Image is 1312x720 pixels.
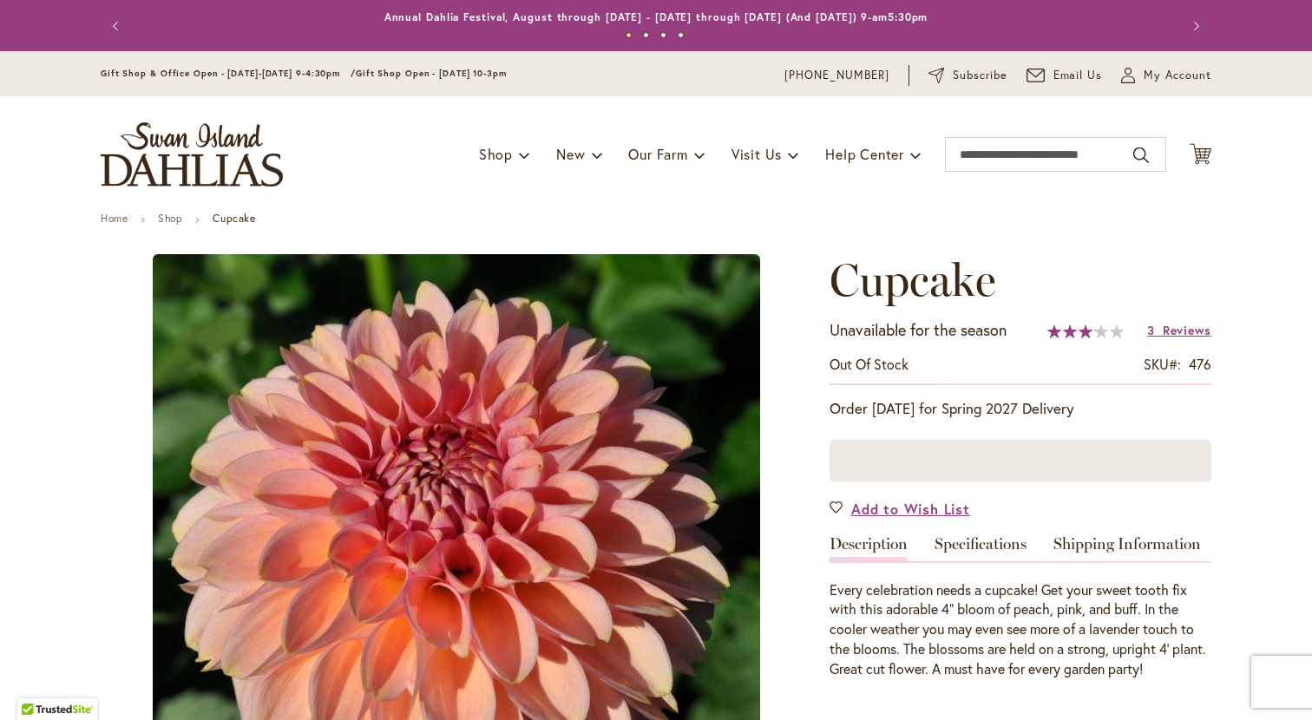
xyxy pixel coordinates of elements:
[731,145,782,163] span: Visit Us
[356,68,507,79] span: Gift Shop Open - [DATE] 10-3pm
[1163,322,1211,338] span: Reviews
[784,67,889,84] a: [PHONE_NUMBER]
[830,536,1211,679] div: Detailed Product Info
[935,536,1027,561] a: Specifications
[13,658,62,707] iframe: Launch Accessibility Center
[556,145,585,163] span: New
[158,212,182,225] a: Shop
[643,32,649,38] button: 2 of 4
[1121,67,1211,84] button: My Account
[384,10,928,23] a: Annual Dahlia Festival, August through [DATE] - [DATE] through [DATE] (And [DATE]) 9-am5:30pm
[628,145,687,163] span: Our Farm
[928,67,1007,84] a: Subscribe
[1147,322,1155,338] span: 3
[953,67,1007,84] span: Subscribe
[101,68,356,79] span: Gift Shop & Office Open - [DATE]-[DATE] 9-4:30pm /
[626,32,632,38] button: 1 of 4
[830,252,996,307] span: Cupcake
[830,355,909,375] div: Availability
[1053,67,1103,84] span: Email Us
[660,32,666,38] button: 3 of 4
[830,499,970,519] a: Add to Wish List
[1047,324,1124,338] div: 62%
[1189,355,1211,375] div: 476
[851,499,970,519] span: Add to Wish List
[830,580,1211,679] div: Every celebration needs a cupcake! Get your sweet tooth fix with this adorable 4” bloom of peach,...
[1144,67,1211,84] span: My Account
[825,145,904,163] span: Help Center
[1144,355,1181,373] strong: SKU
[1147,322,1211,338] a: 3 Reviews
[830,398,1211,419] p: Order [DATE] for Spring 2027 Delivery
[1177,9,1211,43] button: Next
[101,122,283,187] a: store logo
[101,9,135,43] button: Previous
[830,536,908,561] a: Description
[678,32,684,38] button: 4 of 4
[830,355,909,373] span: Out of stock
[1027,67,1103,84] a: Email Us
[830,319,1007,342] p: Unavailable for the season
[101,212,128,225] a: Home
[213,212,255,225] strong: Cupcake
[479,145,513,163] span: Shop
[1053,536,1201,561] a: Shipping Information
